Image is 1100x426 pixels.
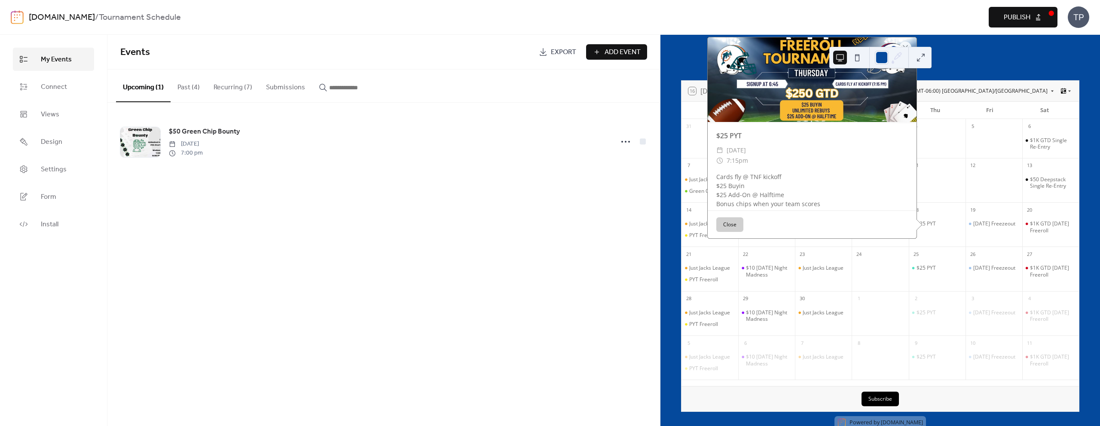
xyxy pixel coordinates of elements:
[966,220,1022,227] div: Friday Freezeout
[41,164,67,175] span: Settings
[911,294,921,304] div: 2
[1022,309,1079,323] div: $1K GTD Saturday Freeroll
[741,294,750,304] div: 29
[116,70,171,102] button: Upcoming (1)
[909,220,966,227] div: $25 PYT
[207,70,259,101] button: Recurring (7)
[1030,176,1076,189] div: $50 Deepstack Single Re-Entry
[1022,176,1079,189] div: $50 Deepstack Single Re-Entry
[689,276,718,283] div: PYT Freeroll
[689,365,718,372] div: PYT Freeroll
[917,309,936,316] div: $25 PYT
[1004,12,1030,23] span: Publish
[681,220,738,227] div: Just Jacks League
[681,321,738,328] div: PYT Freeroll
[966,309,1022,316] div: Friday Freezeout
[13,185,94,208] a: Form
[881,419,923,426] a: [DOMAIN_NAME]
[911,250,921,259] div: 25
[966,353,1022,360] div: Friday Freezeout
[169,127,240,137] span: $50 Green Chip Bounty
[120,43,150,62] span: Events
[605,47,641,58] span: Add Event
[854,294,864,304] div: 1
[684,161,694,170] div: 7
[968,205,978,215] div: 19
[586,44,647,60] button: Add Event
[689,176,730,183] div: Just Jacks League
[1030,309,1076,323] div: $1K GTD [DATE] Freeroll
[1022,137,1079,150] div: $1K GTD Single Re-Entry
[13,213,94,236] a: Install
[684,122,694,131] div: 31
[1025,122,1034,131] div: 6
[917,220,936,227] div: $25 PYT
[169,126,240,137] a: $50 Green Chip Bounty
[1030,220,1076,234] div: $1K GTD [DATE] Freeroll
[13,48,94,71] a: My Events
[968,294,978,304] div: 3
[1017,102,1072,119] div: Sat
[797,338,807,348] div: 7
[171,70,207,101] button: Past (4)
[681,265,738,271] div: Just Jacks League
[854,338,864,348] div: 8
[689,188,734,195] div: Green Chip Bounty
[681,276,738,283] div: PYT Freeroll
[689,309,730,316] div: Just Jacks League
[909,265,966,271] div: $25 PYT
[684,294,694,304] div: 28
[681,353,738,360] div: Just Jacks League
[13,130,94,153] a: Design
[11,10,24,24] img: logo
[41,110,59,120] span: Views
[681,232,738,239] div: PYT Freeroll
[689,321,718,328] div: PYT Freeroll
[716,145,723,155] div: ​
[689,265,730,271] div: Just Jacks League
[746,265,791,278] div: $10 [DATE] Night Madness
[738,353,795,367] div: $10 Monday Night Madness
[968,161,978,170] div: 12
[41,137,62,147] span: Design
[716,155,723,166] div: ​
[911,88,1048,94] span: (GMT-06:00) [GEOGRAPHIC_DATA]/[GEOGRAPHIC_DATA]
[862,392,899,406] button: Subscribe
[684,205,694,215] div: 14
[13,75,94,98] a: Connect
[803,265,843,271] div: Just Jacks League
[741,338,750,348] div: 6
[532,44,583,60] a: Export
[1022,220,1079,234] div: $1K GTD Saturday Freeroll
[41,192,56,202] span: Form
[1030,265,1076,278] div: $1K GTD [DATE] Freeroll
[797,294,807,304] div: 30
[1025,161,1034,170] div: 13
[909,309,966,316] div: $25 PYT
[989,7,1057,27] button: Publish
[973,265,1015,271] div: [DATE] Freezeout
[708,172,917,208] div: Cards fly @ TNF kickoff $25 Buyin $25 Add-On @ Halftime Bonus chips when your team scores
[681,176,738,183] div: Just Jacks League
[1030,137,1076,150] div: $1K GTD Single Re-Entry
[13,158,94,181] a: Settings
[795,353,852,360] div: Just Jacks League
[803,353,843,360] div: Just Jacks League
[1022,353,1079,367] div: $1K GTD Saturday Freeroll
[968,338,978,348] div: 10
[689,220,730,227] div: Just Jacks League
[968,250,978,259] div: 26
[13,103,94,126] a: Views
[911,338,921,348] div: 9
[741,250,750,259] div: 22
[41,219,58,230] span: Install
[99,9,181,26] b: Tournament Schedule
[968,122,978,131] div: 5
[1030,353,1076,367] div: $1K GTD [DATE] Freeroll
[738,265,795,278] div: $10 Monday Night Madness
[907,102,962,119] div: Thu
[1025,338,1034,348] div: 11
[1025,294,1034,304] div: 4
[1068,6,1089,28] div: TP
